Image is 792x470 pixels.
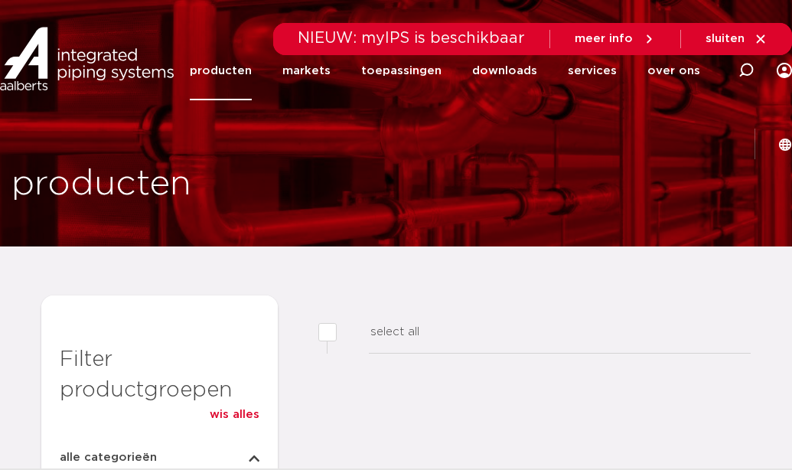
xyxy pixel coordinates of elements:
[60,449,259,467] button: alle categorieën
[777,54,792,87] div: my IPS
[190,41,700,100] nav: Menu
[568,41,617,100] a: services
[575,32,656,46] a: meer info
[706,32,768,46] a: sluiten
[282,41,331,100] a: markets
[210,406,259,424] a: wis alles
[575,33,633,44] span: meer info
[361,41,442,100] a: toepassingen
[472,41,537,100] a: downloads
[318,323,337,341] input: select all
[210,409,259,420] span: wis alles
[318,323,419,341] label: select all
[11,160,191,209] h1: producten
[60,344,259,406] h3: Filter productgroepen
[190,41,252,100] a: producten
[706,33,745,44] span: sluiten
[647,41,700,100] a: over ons
[298,31,525,46] span: NIEUW: myIPS is beschikbaar
[60,449,157,467] span: alle categorieën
